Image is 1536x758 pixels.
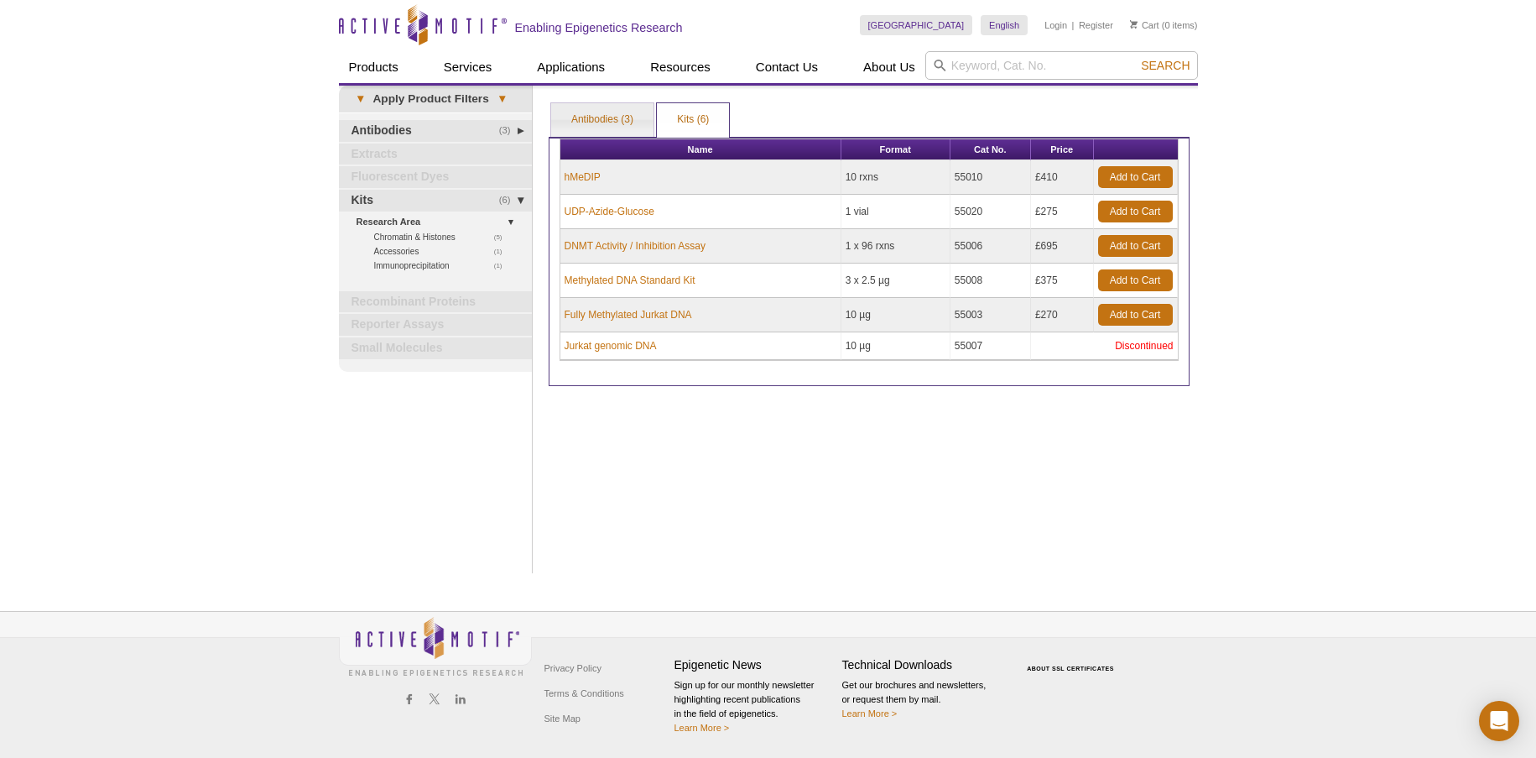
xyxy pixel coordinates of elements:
[339,190,532,212] a: (6)Kits
[1031,229,1094,264] td: £695
[560,139,841,160] th: Name
[374,244,512,259] a: (1)Accessories
[494,230,512,244] span: (5)
[746,51,828,83] a: Contact Us
[841,160,950,195] td: 10 rxns
[841,229,950,264] td: 1 x 96 rxns
[950,139,1031,160] th: Cat No.
[347,91,373,107] span: ▾
[674,658,834,672] h4: Epigenetic News
[565,204,654,219] a: UDP-Azide-Glucose
[540,656,606,681] a: Privacy Policy
[841,298,950,332] td: 10 µg
[1031,160,1094,195] td: £410
[674,678,834,735] p: Sign up for our monthly newsletter highlighting recent publications in the field of epigenetics.
[527,51,615,83] a: Applications
[1479,701,1519,741] div: Open Intercom Messenger
[657,103,729,137] a: Kits (6)
[565,238,706,254] a: DNMT Activity / Inhibition Assay
[1079,19,1113,31] a: Register
[1130,20,1138,29] img: Your Cart
[841,195,950,229] td: 1 vial
[1130,19,1159,31] a: Cart
[339,337,532,359] a: Small Molecules
[494,244,512,259] span: (1)
[853,51,925,83] a: About Us
[357,213,522,231] a: Research Area
[499,190,520,212] span: (6)
[339,314,532,336] a: Reporter Assays
[1027,666,1114,672] a: ABOUT SSL CERTIFICATES
[339,144,532,165] a: Extracts
[841,332,950,360] td: 10 µg
[1031,332,1178,360] td: Discontinued
[1031,139,1094,160] th: Price
[339,166,532,188] a: Fluorescent Dyes
[565,273,695,288] a: Methylated DNA Standard Kit
[981,15,1028,35] a: English
[540,706,585,731] a: Site Map
[1031,195,1094,229] td: £275
[1044,19,1067,31] a: Login
[339,612,532,680] img: Active Motif,
[950,229,1031,264] td: 55006
[339,291,532,313] a: Recombinant Proteins
[1141,59,1190,72] span: Search
[842,678,1002,721] p: Get our brochures and newsletters, or request them by mail.
[860,15,973,35] a: [GEOGRAPHIC_DATA]
[1136,58,1195,73] button: Search
[1031,298,1094,332] td: £270
[339,51,409,83] a: Products
[1130,15,1198,35] li: (0 items)
[1072,15,1075,35] li: |
[841,264,950,298] td: 3 x 2.5 µg
[1010,641,1136,678] table: Click to Verify - This site chose Symantec SSL for secure e-commerce and confidential communicati...
[494,259,512,273] span: (1)
[842,658,1002,672] h4: Technical Downloads
[950,298,1031,332] td: 55003
[1098,235,1173,257] a: Add to Cart
[540,681,628,706] a: Terms & Conditions
[1031,264,1094,298] td: £375
[950,160,1031,195] td: 55010
[842,708,898,719] a: Learn More >
[1098,166,1173,188] a: Add to Cart
[489,91,515,107] span: ▾
[1098,201,1173,222] a: Add to Cart
[515,20,683,35] h2: Enabling Epigenetics Research
[339,86,532,112] a: ▾Apply Product Filters▾
[1098,269,1173,291] a: Add to Cart
[565,338,657,353] a: Jurkat genomic DNA
[640,51,721,83] a: Resources
[565,170,601,185] a: hMeDIP
[374,259,512,273] a: (1)Immunoprecipitation
[841,139,950,160] th: Format
[674,723,730,733] a: Learn More >
[1098,304,1173,326] a: Add to Cart
[434,51,502,83] a: Services
[374,230,512,244] a: (5)Chromatin & Histones
[950,332,1031,360] td: 55007
[339,120,532,142] a: (3)Antibodies
[551,103,653,137] a: Antibodies (3)
[950,195,1031,229] td: 55020
[925,51,1198,80] input: Keyword, Cat. No.
[565,307,692,322] a: Fully Methylated Jurkat DNA
[499,120,520,142] span: (3)
[950,264,1031,298] td: 55008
